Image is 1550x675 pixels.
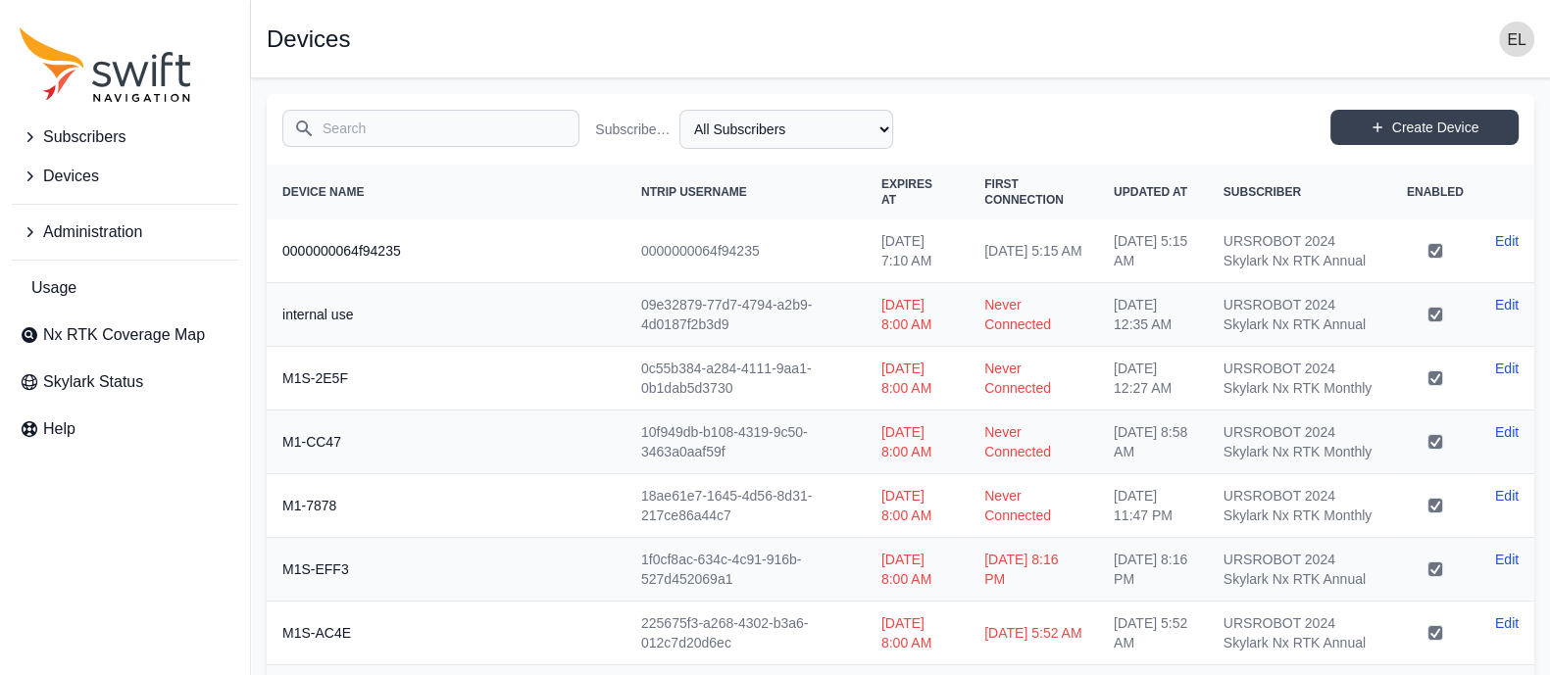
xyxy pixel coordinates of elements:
[969,602,1098,665] td: [DATE] 5:52 AM
[625,410,866,474] td: 10f949db-b108-4319-9c50-3463a0aaf59f
[1208,347,1391,410] td: URSROBOT 2024 Skylark Nx RTK Monthly
[267,283,625,347] th: internal use
[625,165,866,219] th: NTRIP Username
[625,283,866,347] td: 09e32879-77d7-4794-a2b9-4d0187f2b3d9
[866,347,969,410] td: [DATE] 8:00 AM
[1098,219,1208,283] td: [DATE] 5:15 AM
[866,410,969,474] td: [DATE] 8:00 AM
[267,165,625,219] th: Device Name
[1098,538,1208,602] td: [DATE] 8:16 PM
[1495,422,1519,442] a: Edit
[1098,474,1208,538] td: [DATE] 11:47 PM
[1495,486,1519,506] a: Edit
[1495,550,1519,569] a: Edit
[625,474,866,538] td: 18ae61e7-1645-4d56-8d31-217ce86a44c7
[43,370,143,394] span: Skylark Status
[984,177,1064,207] span: First Connection
[43,417,75,441] span: Help
[1208,474,1391,538] td: URSROBOT 2024 Skylark Nx RTK Monthly
[1208,602,1391,665] td: URSROBOT 2024 Skylark Nx RTK Annual
[1098,602,1208,665] td: [DATE] 5:52 AM
[679,110,893,149] select: Subscriber
[1114,185,1187,199] span: Updated At
[625,538,866,602] td: 1f0cf8ac-634c-4c91-916b-527d452069a1
[267,474,625,538] th: M1-7878
[969,347,1098,410] td: Never Connected
[1499,22,1534,57] img: user photo
[866,474,969,538] td: [DATE] 8:00 AM
[267,219,625,283] th: 0000000064f94235
[1495,613,1519,633] a: Edit
[1208,283,1391,347] td: URSROBOT 2024 Skylark Nx RTK Annual
[969,474,1098,538] td: Never Connected
[625,219,866,283] td: 0000000064f94235
[1208,538,1391,602] td: URSROBOT 2024 Skylark Nx RTK Annual
[866,283,969,347] td: [DATE] 8:00 AM
[12,213,238,252] button: Administration
[1495,231,1519,251] a: Edit
[43,125,125,149] span: Subscribers
[267,538,625,602] th: M1S-EFF3
[31,276,76,300] span: Usage
[1098,283,1208,347] td: [DATE] 12:35 AM
[866,602,969,665] td: [DATE] 8:00 AM
[1330,110,1519,145] a: Create Device
[969,538,1098,602] td: [DATE] 8:16 PM
[43,323,205,347] span: Nx RTK Coverage Map
[12,268,238,308] a: Usage
[43,165,99,188] span: Devices
[1208,410,1391,474] td: URSROBOT 2024 Skylark Nx RTK Monthly
[267,347,625,410] th: M1S-2E5F
[1495,295,1519,314] a: Edit
[267,410,625,474] th: M1-CC47
[1208,219,1391,283] td: URSROBOT 2024 Skylark Nx RTK Annual
[12,315,238,355] a: Nx RTK Coverage Map
[1495,359,1519,378] a: Edit
[1098,347,1208,410] td: [DATE] 12:27 AM
[1098,410,1208,474] td: [DATE] 8:58 AM
[881,177,932,207] span: Expires At
[12,362,238,402] a: Skylark Status
[12,410,238,449] a: Help
[282,110,579,147] input: Search
[595,120,672,139] label: Subscriber Name
[267,27,350,51] h1: Devices
[866,219,969,283] td: [DATE] 7:10 AM
[625,602,866,665] td: 225675f3-a268-4302-b3a6-012c7d20d6ec
[969,410,1098,474] td: Never Connected
[43,220,142,244] span: Administration
[267,602,625,665] th: M1S-AC4E
[866,538,969,602] td: [DATE] 8:00 AM
[12,157,238,196] button: Devices
[12,118,238,157] button: Subscribers
[1208,165,1391,219] th: Subscriber
[1391,165,1479,219] th: Enabled
[625,347,866,410] td: 0c55b384-a284-4111-9aa1-0b1dab5d3730
[969,283,1098,347] td: Never Connected
[969,219,1098,283] td: [DATE] 5:15 AM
